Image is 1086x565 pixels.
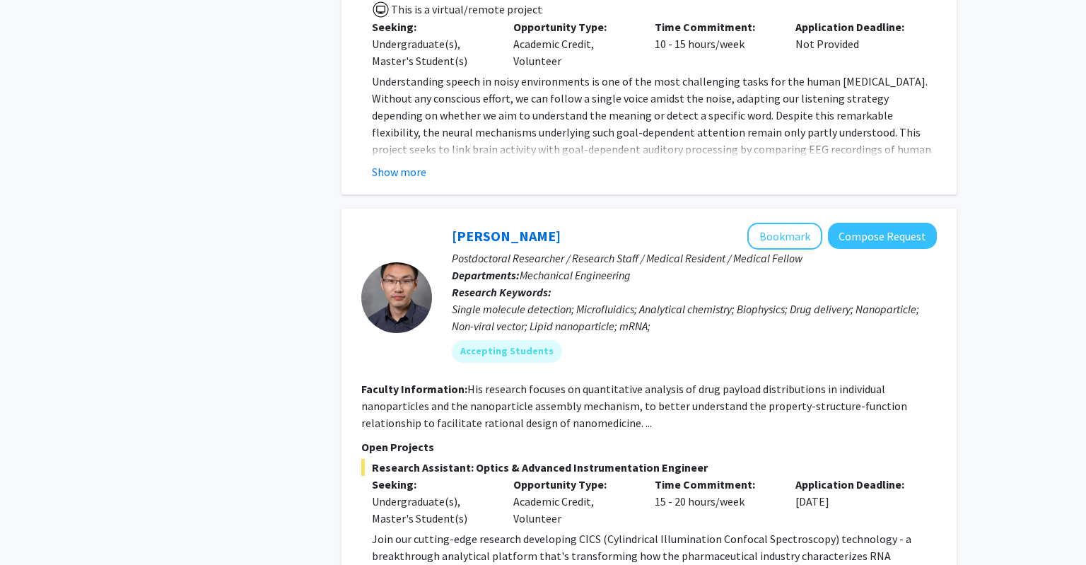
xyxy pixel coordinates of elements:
[513,18,633,35] p: Opportunity Type:
[361,438,937,455] p: Open Projects
[644,18,786,69] div: 10 - 15 hours/week
[452,227,561,245] a: [PERSON_NAME]
[503,18,644,69] div: Academic Credit, Volunteer
[11,501,60,554] iframe: Chat
[785,18,926,69] div: Not Provided
[513,476,633,493] p: Opportunity Type:
[644,476,786,527] div: 15 - 20 hours/week
[452,250,937,267] p: Postdoctoral Researcher / Research Staff / Medical Resident / Medical Fellow
[795,18,916,35] p: Application Deadline:
[655,18,775,35] p: Time Commitment:
[372,163,426,180] button: Show more
[655,476,775,493] p: Time Commitment:
[452,285,551,299] b: Research Keywords:
[503,476,644,527] div: Academic Credit, Volunteer
[452,340,562,363] mat-chip: Accepting Students
[372,35,492,69] div: Undergraduate(s), Master's Student(s)
[795,476,916,493] p: Application Deadline:
[372,476,492,493] p: Seeking:
[372,18,492,35] p: Seeking:
[828,223,937,249] button: Compose Request to Sixuan Li
[452,301,937,334] div: Single molecule detection; Microfluidics; Analytical chemistry; Biophysics; Drug delivery; Nanopa...
[390,2,542,16] span: This is a virtual/remote project
[361,382,467,396] b: Faculty Information:
[361,382,907,430] fg-read-more: His research focuses on quantitative analysis of drug payload distributions in individual nanopar...
[372,73,937,226] p: Understanding speech in noisy environments is one of the most challenging tasks for the human [ME...
[747,223,822,250] button: Add Sixuan Li to Bookmarks
[361,459,937,476] span: Research Assistant: Optics & Advanced Instrumentation Engineer
[372,493,492,527] div: Undergraduate(s), Master's Student(s)
[452,268,520,282] b: Departments:
[520,268,631,282] span: Mechanical Engineering
[785,476,926,527] div: [DATE]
